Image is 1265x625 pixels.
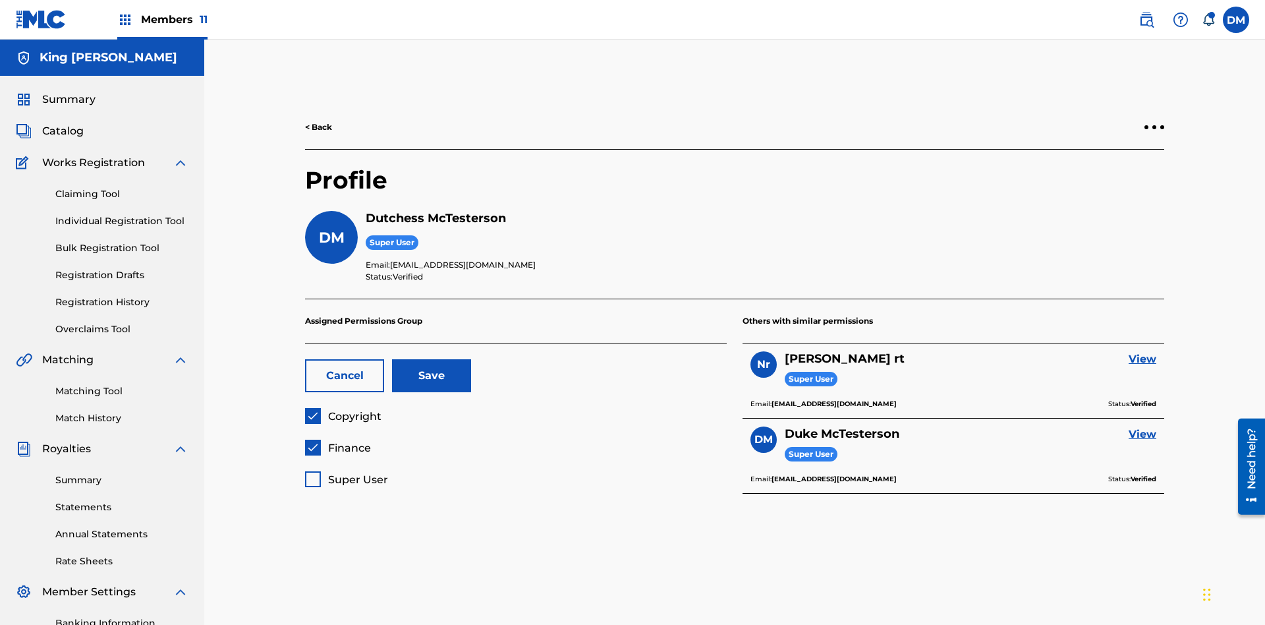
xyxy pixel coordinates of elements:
span: [EMAIL_ADDRESS][DOMAIN_NAME] [390,260,536,270]
span: Member Settings [42,584,136,600]
span: Super User [328,473,388,486]
a: Individual Registration Tool [55,214,188,228]
span: Works Registration [42,155,145,171]
img: Matching [16,352,32,368]
a: Claiming Tool [55,187,188,201]
span: Summary [42,92,96,107]
a: Summary [55,473,188,487]
span: Royalties [42,441,91,457]
img: Top Rightsholders [117,12,133,28]
a: SummarySummary [16,92,96,107]
p: Assigned Permissions Group [305,299,727,343]
span: Super User [785,372,837,387]
span: Members [141,12,208,27]
span: Nr [757,357,770,372]
b: Verified [1131,400,1156,408]
img: Works Registration [16,155,33,171]
img: checkbox [306,409,320,423]
a: Registration History [55,295,188,309]
span: 11 [200,13,208,26]
img: expand [173,584,188,600]
span: Super User [366,235,418,251]
a: Annual Statements [55,527,188,541]
p: Status: [366,271,1164,283]
button: Cancel [305,359,384,392]
h5: Dutchess McTesterson [366,211,1164,226]
a: CatalogCatalog [16,123,84,139]
b: [EMAIL_ADDRESS][DOMAIN_NAME] [772,400,897,408]
img: Member Settings [16,584,32,600]
div: Drag [1203,575,1211,614]
a: Bulk Registration Tool [55,241,188,255]
img: checkbox [306,441,320,454]
a: View [1129,351,1156,367]
img: Summary [16,92,32,107]
span: Verified [393,272,423,282]
a: < Back [305,121,332,133]
a: Public Search [1133,7,1160,33]
a: Registration Drafts [55,268,188,282]
a: Match History [55,411,188,425]
b: [EMAIL_ADDRESS][DOMAIN_NAME] [772,475,897,483]
p: Status: [1108,398,1156,410]
iframe: Chat Widget [1199,562,1265,625]
img: Catalog [16,123,32,139]
p: Email: [366,259,1164,271]
a: Overclaims Tool [55,322,188,336]
button: Save [392,359,471,392]
img: Royalties [16,441,32,457]
h5: Duke McTesterson [785,427,899,442]
h2: Profile [305,165,1164,211]
img: Accounts [16,50,32,66]
a: Statements [55,500,188,514]
span: DM [319,229,345,247]
div: Notifications [1202,13,1215,26]
span: DM [754,432,773,448]
h5: Nicole rt [785,351,905,367]
a: Rate Sheets [55,554,188,568]
img: expand [173,441,188,457]
span: Copyright [328,410,381,423]
img: expand [173,352,188,368]
p: Email: [750,398,897,410]
p: Email: [750,473,897,485]
span: Catalog [42,123,84,139]
div: Help [1167,7,1194,33]
img: expand [173,155,188,171]
b: Verified [1131,475,1156,483]
img: MLC Logo [16,10,67,29]
a: Matching Tool [55,384,188,398]
a: View [1129,427,1156,442]
img: help [1173,12,1189,28]
h5: King McTesterson [40,50,177,65]
span: Matching [42,352,94,368]
img: search [1138,12,1154,28]
iframe: Resource Center [1228,413,1265,521]
span: Super User [785,447,837,462]
div: User Menu [1223,7,1249,33]
p: Status: [1108,473,1156,485]
span: Finance [328,442,371,454]
p: Others with similar permissions [743,299,1164,343]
